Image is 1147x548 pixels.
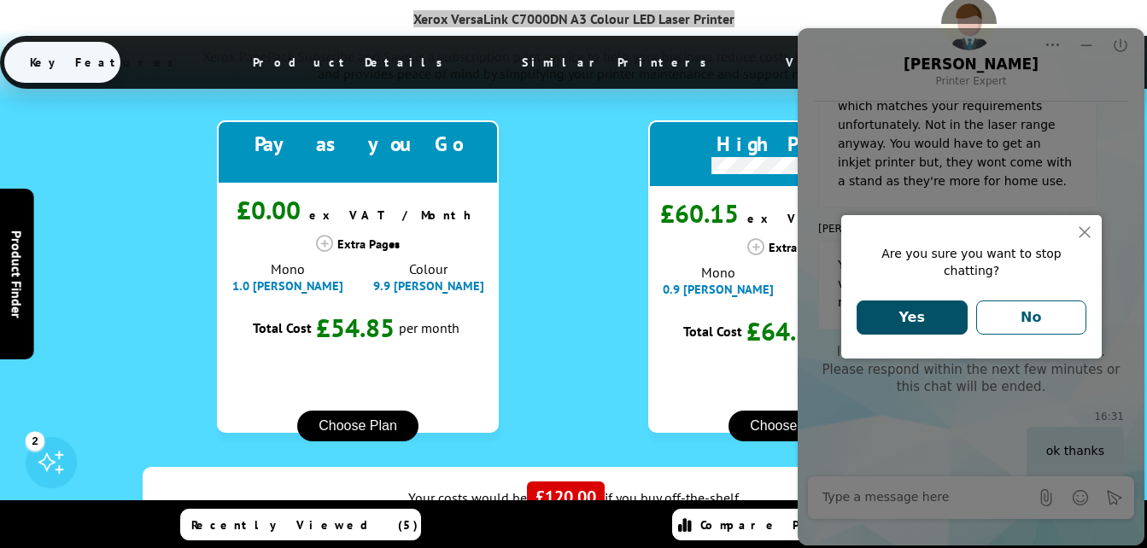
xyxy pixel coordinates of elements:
[760,40,1021,85] span: View Cartridges
[297,411,418,441] button: Choose Plan
[232,277,343,294] span: 1.0 [PERSON_NAME]
[180,300,291,335] button: No
[747,211,917,226] span: ex VAT / Month
[227,42,477,83] span: Product Details
[658,131,920,157] div: High Plan
[253,319,312,336] span: Total Cost
[746,314,825,347] span: £64.80
[191,517,418,533] span: Recently Viewed (5)
[217,235,499,252] div: Extra Pages
[399,321,459,335] span: per month
[672,509,913,540] a: Compare Products
[151,480,997,514] div: Your costs would be if you buy off-the-shelf
[683,323,742,340] span: Total Cost
[271,260,305,277] span: Mono
[309,207,479,223] span: ex VAT / Month
[648,238,930,255] div: Extra Pages
[660,196,739,230] span: £60.15
[527,481,605,512] span: £120.00
[663,281,774,297] span: 0.9 [PERSON_NAME]
[237,193,301,226] span: £0.00
[409,260,448,277] span: Colour
[180,509,421,540] a: Recently Viewed (5)
[316,311,395,344] span: £54.85
[729,411,850,441] button: Choose Plan
[227,131,489,157] div: Pay as you Go
[9,230,26,318] span: Product Finder
[4,42,208,83] span: Key Features
[701,264,735,281] span: Mono
[373,277,484,294] span: 9.9 [PERSON_NAME]
[26,431,44,450] div: 2
[281,224,298,243] button: Close pop up
[496,42,741,83] span: Similar Printers
[61,300,173,335] button: Yes
[61,246,291,280] div: Are you sure you want to stop chatting?
[700,517,907,533] span: Compare Products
